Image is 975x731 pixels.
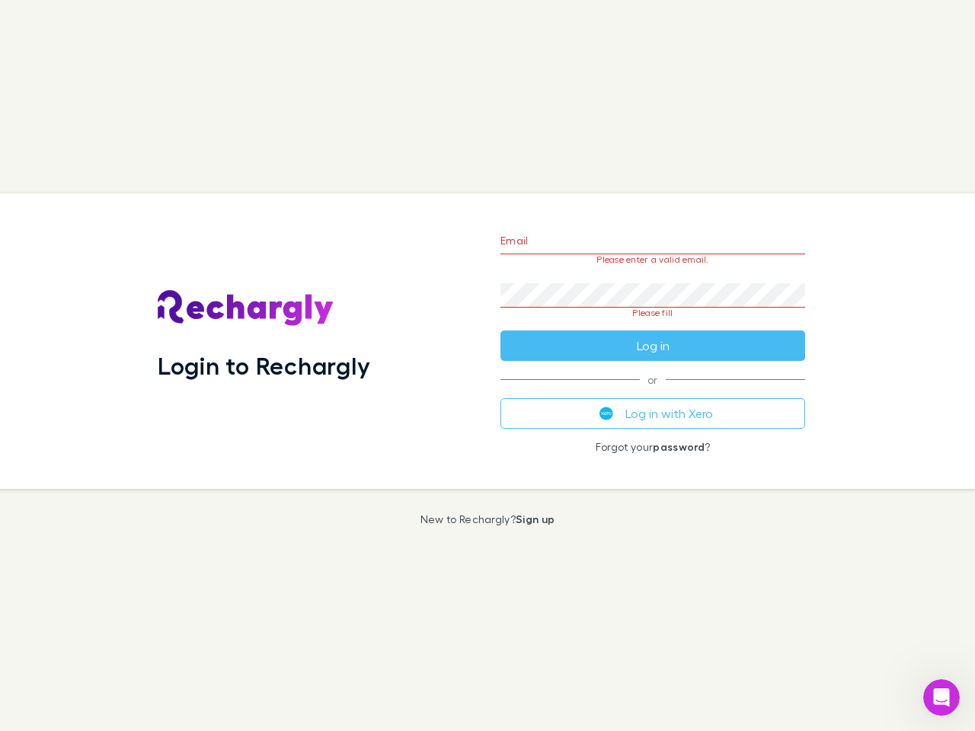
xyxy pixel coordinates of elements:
[516,512,555,525] a: Sign up
[653,440,705,453] a: password
[158,290,334,327] img: Rechargly's Logo
[500,330,805,361] button: Log in
[420,513,555,525] p: New to Rechargly?
[500,398,805,429] button: Log in with Xero
[500,254,805,265] p: Please enter a valid email.
[599,407,613,420] img: Xero's logo
[158,351,370,380] h1: Login to Rechargly
[500,441,805,453] p: Forgot your ?
[500,379,805,380] span: or
[500,308,805,318] p: Please fill
[923,679,960,716] iframe: Intercom live chat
